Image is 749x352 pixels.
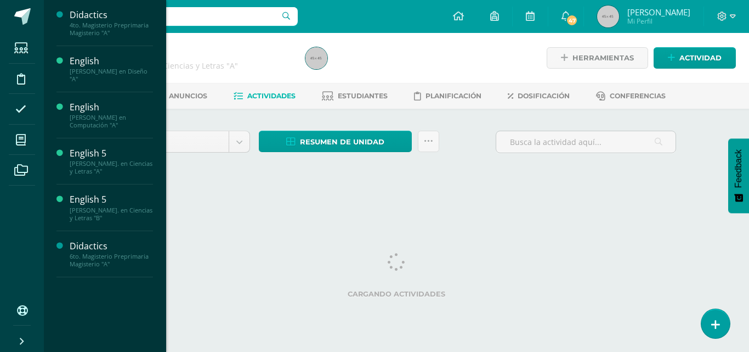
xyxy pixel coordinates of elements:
div: English 5 [70,193,153,206]
button: Feedback - Mostrar encuesta [728,138,749,213]
span: Anuncios [169,92,207,100]
img: 45x45 [597,5,619,27]
img: 45x45 [305,47,327,69]
div: 4to. Magisterio Preprimaria Magisterio "A" [70,21,153,37]
div: English [70,55,153,68]
a: Resumen de unidad [259,131,412,152]
span: Resumen de unidad [300,132,384,152]
span: Dosificación [518,92,570,100]
a: Herramientas [547,47,648,69]
a: Planificación [414,87,481,105]
a: Estudiantes [322,87,388,105]
div: Quinto Bach. en Ciencias y Letras 'A' [86,60,292,71]
span: Herramientas [572,48,634,68]
div: 6to. Magisterio Preprimaria Magisterio "A" [70,253,153,268]
a: English[PERSON_NAME] en Computación "A" [70,101,153,129]
h1: English 5 [86,45,292,60]
a: Unidad 4 [117,131,249,152]
div: [PERSON_NAME]. en Ciencias y Letras "B" [70,206,153,222]
a: Actividad [654,47,736,69]
input: Busca la actividad aquí... [496,131,676,153]
span: Estudiantes [338,92,388,100]
span: Planificación [425,92,481,100]
div: English [70,101,153,114]
div: Didactics [70,240,153,253]
div: Didactics [70,9,153,21]
a: Didactics6to. Magisterio Preprimaria Magisterio "A" [70,240,153,268]
span: Unidad 4 [126,131,220,152]
a: English[PERSON_NAME] en Diseño "A" [70,55,153,83]
label: Cargando actividades [117,290,676,298]
a: Dosificación [508,87,570,105]
div: [PERSON_NAME]. en Ciencias y Letras "A" [70,160,153,175]
span: Actividad [679,48,722,68]
a: English 5[PERSON_NAME]. en Ciencias y Letras "A" [70,147,153,175]
span: Feedback [734,149,744,188]
a: Anuncios [154,87,207,105]
span: Mi Perfil [627,16,690,26]
span: [PERSON_NAME] [627,7,690,18]
span: 47 [566,14,578,26]
div: [PERSON_NAME] en Diseño "A" [70,68,153,83]
input: Busca un usuario... [51,7,298,26]
a: English 5[PERSON_NAME]. en Ciencias y Letras "B" [70,193,153,221]
div: English 5 [70,147,153,160]
span: Actividades [247,92,296,100]
a: Conferencias [596,87,666,105]
a: Didactics4to. Magisterio Preprimaria Magisterio "A" [70,9,153,37]
a: Actividades [234,87,296,105]
div: [PERSON_NAME] en Computación "A" [70,114,153,129]
span: Conferencias [610,92,666,100]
